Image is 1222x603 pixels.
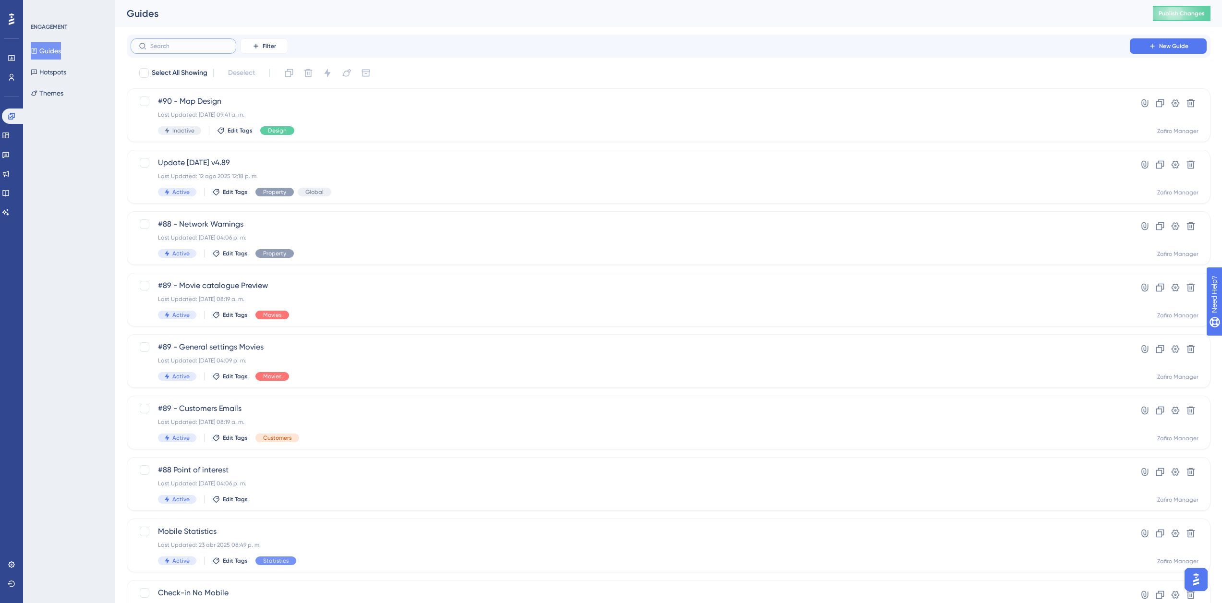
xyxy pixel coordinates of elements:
span: Deselect [228,67,255,79]
div: Zafiro Manager [1157,250,1198,258]
span: Active [172,250,190,257]
span: Need Help? [23,2,60,14]
button: Edit Tags [212,434,248,442]
span: #90 - Map Design [158,96,1102,107]
span: Active [172,434,190,442]
div: Last Updated: [DATE] 04:06 p. m. [158,234,1102,241]
div: Last Updated: 12 ago 2025 12:18 p. m. [158,172,1102,180]
span: Movies [263,311,281,319]
span: Active [172,373,190,380]
span: Update [DATE] v4.89 [158,157,1102,169]
span: Select All Showing [152,67,207,79]
button: Edit Tags [217,127,253,134]
span: Active [172,557,190,565]
input: Search [150,43,228,49]
div: Guides [127,7,1129,20]
div: ENGAGEMENT [31,23,67,31]
button: Themes [31,84,63,102]
div: Zafiro Manager [1157,373,1198,381]
button: Edit Tags [212,311,248,319]
button: Deselect [219,64,264,82]
div: Zafiro Manager [1157,557,1198,565]
span: #88 - Network Warnings [158,218,1102,230]
span: Edit Tags [223,557,248,565]
span: Customers [263,434,291,442]
span: Global [305,188,324,196]
span: Mobile Statistics [158,526,1102,537]
button: Edit Tags [212,495,248,503]
span: Edit Tags [223,311,248,319]
span: Filter [263,42,276,50]
button: Guides [31,42,61,60]
button: Edit Tags [212,373,248,380]
span: Active [172,188,190,196]
span: Edit Tags [223,188,248,196]
div: Zafiro Manager [1157,496,1198,504]
button: Edit Tags [212,250,248,257]
span: Edit Tags [223,495,248,503]
div: Zafiro Manager [1157,312,1198,319]
div: Last Updated: [DATE] 08:19 a. m. [158,295,1102,303]
span: Active [172,495,190,503]
div: Last Updated: 23 abr 2025 08:49 p. m. [158,541,1102,549]
div: Zafiro Manager [1157,127,1198,135]
span: Property [263,188,286,196]
div: Last Updated: [DATE] 04:06 p. m. [158,480,1102,487]
span: Inactive [172,127,194,134]
button: Publish Changes [1153,6,1210,21]
span: Edit Tags [223,373,248,380]
span: #88 Point of interest [158,464,1102,476]
button: Edit Tags [212,188,248,196]
iframe: UserGuiding AI Assistant Launcher [1182,565,1210,594]
button: New Guide [1130,38,1207,54]
button: Filter [240,38,288,54]
span: Edit Tags [223,434,248,442]
div: Zafiro Manager [1157,189,1198,196]
span: Edit Tags [228,127,253,134]
span: Statistics [263,557,289,565]
div: Last Updated: [DATE] 09:41 a. m. [158,111,1102,119]
span: Property [263,250,286,257]
span: Design [268,127,287,134]
span: New Guide [1159,42,1188,50]
span: Publish Changes [1159,10,1205,17]
span: #89 - Customers Emails [158,403,1102,414]
div: Last Updated: [DATE] 08:19 a. m. [158,418,1102,426]
span: #89 - General settings Movies [158,341,1102,353]
button: Edit Tags [212,557,248,565]
span: Edit Tags [223,250,248,257]
span: Check-in No Mobile [158,587,1102,599]
span: Movies [263,373,281,380]
span: Active [172,311,190,319]
button: Hotspots [31,63,66,81]
div: Last Updated: [DATE] 04:09 p. m. [158,357,1102,364]
span: #89 - Movie catalogue Preview [158,280,1102,291]
div: Zafiro Manager [1157,434,1198,442]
